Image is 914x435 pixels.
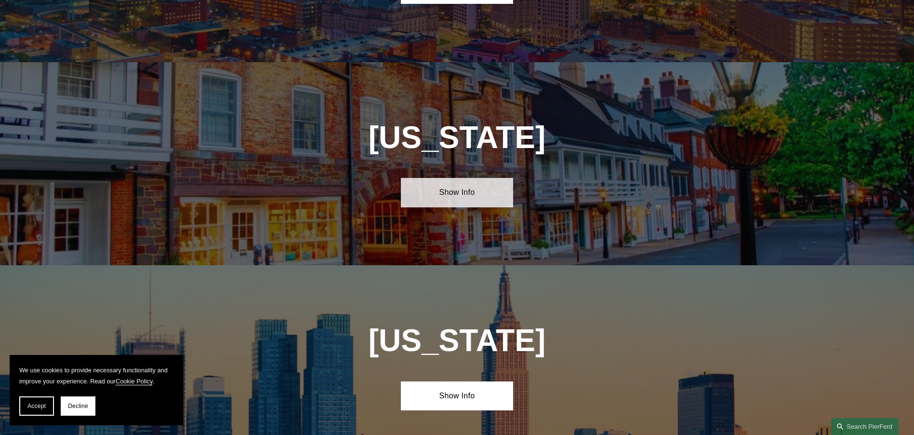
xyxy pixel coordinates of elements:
section: Cookie banner [10,355,183,425]
button: Accept [19,396,54,416]
a: Show Info [401,178,513,207]
p: We use cookies to provide necessary functionality and improve your experience. Read our . [19,365,173,387]
button: Decline [61,396,95,416]
h1: [US_STATE] [317,323,597,358]
span: Accept [27,403,46,409]
h1: [US_STATE] [317,120,597,155]
a: Show Info [401,381,513,410]
a: Cookie Policy [116,378,153,385]
a: Search this site [831,418,899,435]
span: Decline [68,403,88,409]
